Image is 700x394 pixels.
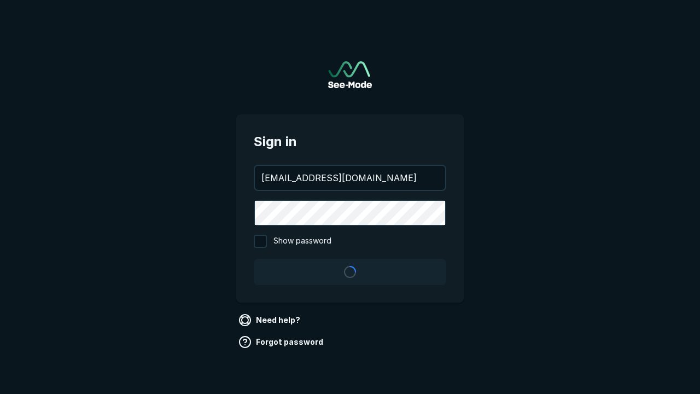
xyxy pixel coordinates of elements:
a: Go to sign in [328,61,372,88]
span: Show password [273,235,331,248]
input: your@email.com [255,166,445,190]
a: Need help? [236,311,305,329]
span: Sign in [254,132,446,152]
a: Forgot password [236,333,328,351]
img: See-Mode Logo [328,61,372,88]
